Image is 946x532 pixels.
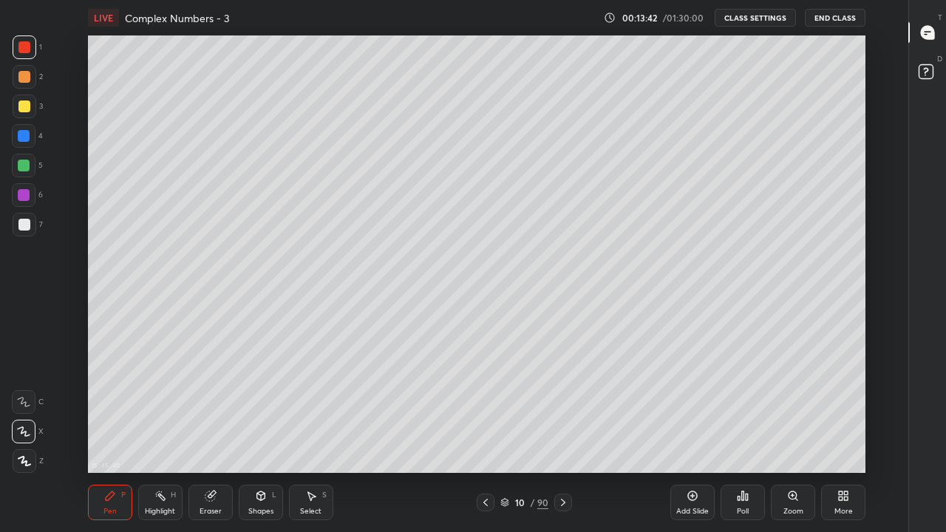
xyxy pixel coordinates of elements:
[88,9,119,27] div: LIVE
[248,508,273,515] div: Shapes
[322,491,327,499] div: S
[937,53,942,64] p: D
[834,508,853,515] div: More
[12,154,43,177] div: 5
[272,491,276,499] div: L
[12,390,44,414] div: C
[103,508,117,515] div: Pen
[200,508,222,515] div: Eraser
[121,491,126,499] div: P
[805,9,865,27] button: End Class
[512,498,527,507] div: 10
[300,508,321,515] div: Select
[145,508,175,515] div: Highlight
[530,498,534,507] div: /
[13,65,43,89] div: 2
[783,508,803,515] div: Zoom
[13,95,43,118] div: 3
[12,420,44,443] div: X
[715,9,796,27] button: CLASS SETTINGS
[12,183,43,207] div: 6
[13,213,43,236] div: 7
[13,35,42,59] div: 1
[537,496,548,509] div: 90
[737,508,749,515] div: Poll
[938,12,942,23] p: T
[171,491,176,499] div: H
[12,124,43,148] div: 4
[125,11,229,25] h4: Complex Numbers - 3
[13,449,44,473] div: Z
[676,508,709,515] div: Add Slide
